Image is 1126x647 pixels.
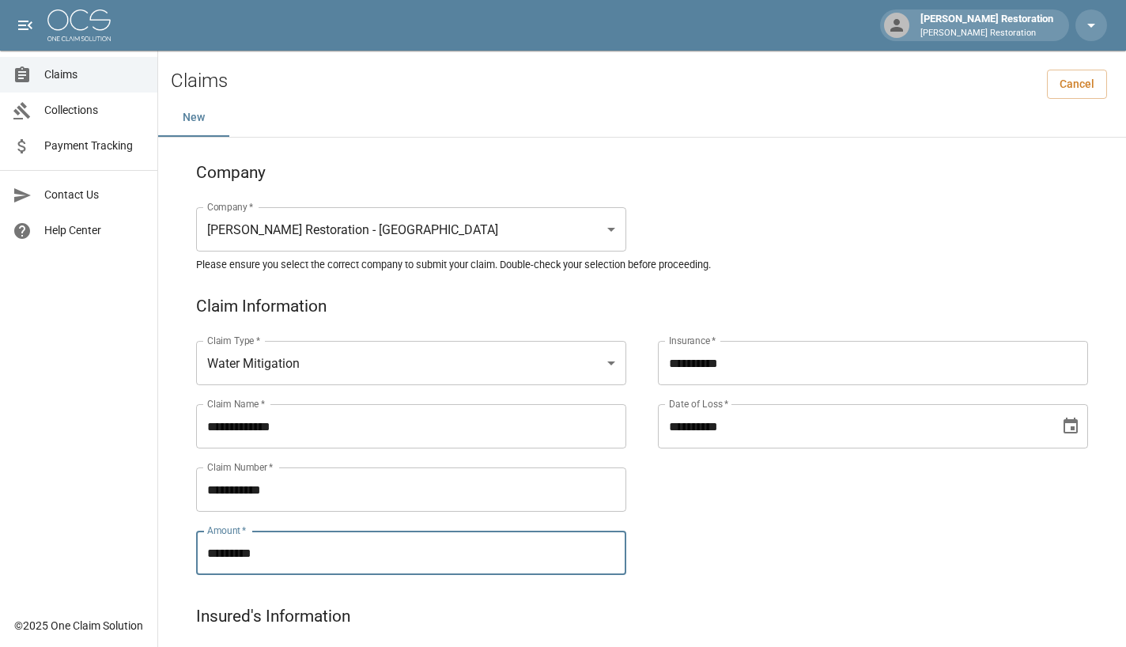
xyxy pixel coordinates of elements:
div: dynamic tabs [158,99,1126,137]
label: Claim Type [207,334,260,347]
span: Collections [44,102,145,119]
label: Amount [207,524,247,537]
label: Claim Number [207,460,273,474]
a: Cancel [1047,70,1107,99]
span: Help Center [44,222,145,239]
span: Contact Us [44,187,145,203]
label: Date of Loss [669,397,728,411]
p: [PERSON_NAME] Restoration [920,27,1053,40]
h5: Please ensure you select the correct company to submit your claim. Double-check your selection be... [196,258,1088,271]
div: [PERSON_NAME] Restoration - [GEOGRAPHIC_DATA] [196,207,626,252]
div: [PERSON_NAME] Restoration [914,11,1060,40]
label: Insurance [669,334,716,347]
label: Claim Name [207,397,265,411]
h2: Claims [171,70,228,93]
button: Choose date, selected date is Sep 2, 2025 [1055,411,1086,442]
button: open drawer [9,9,41,41]
div: Water Mitigation [196,341,626,385]
span: Payment Tracking [44,138,145,154]
button: New [158,99,229,137]
span: Claims [44,66,145,83]
label: Company [207,200,254,214]
img: ocs-logo-white-transparent.png [47,9,111,41]
div: © 2025 One Claim Solution [14,618,143,634]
